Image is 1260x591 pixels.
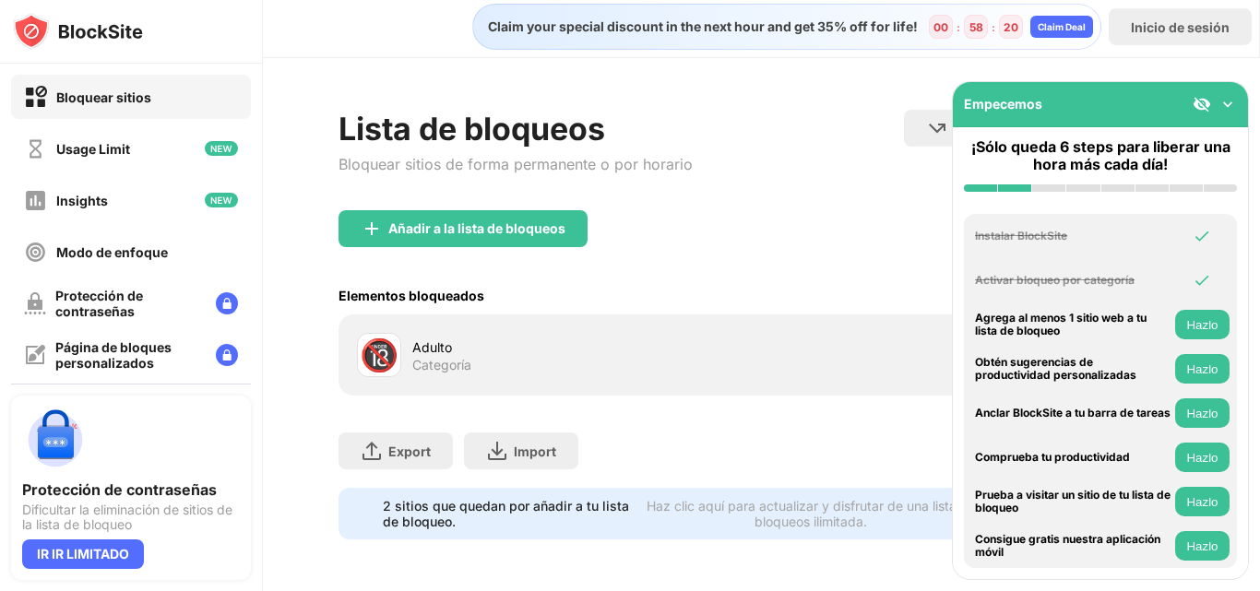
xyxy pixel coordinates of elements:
div: Protección de contraseñas [22,480,240,499]
div: : [988,17,999,38]
img: insights-off.svg [24,189,47,212]
div: Usage Limit [56,141,130,157]
div: Prueba a visitar un sitio de tu lista de bloqueo [975,489,1171,515]
div: Claim your special discount in the next hour and get 35% off for life! [477,18,918,35]
button: Hazlo [1175,398,1230,428]
img: omni-setup-toggle.svg [1218,95,1237,113]
div: 58 [969,20,983,34]
button: Hazlo [1175,354,1230,384]
img: eye-not-visible.svg [1193,95,1211,113]
div: Import [514,443,556,459]
div: Consigue gratis nuestra aplicación móvil [975,533,1171,560]
img: customize-block-page-off.svg [24,344,46,366]
div: Adulto [412,337,762,357]
img: focus-off.svg [24,241,47,264]
div: Comprueba tu productividad [975,451,1171,464]
div: Empecemos [964,96,1042,112]
div: Bloquear sitios [56,89,151,105]
img: lock-menu.svg [216,292,238,314]
img: time-usage-off.svg [24,137,47,160]
button: Hazlo [1175,310,1230,339]
div: Export [388,443,431,459]
div: Instalar BlockSite [975,230,1171,242]
div: Dificultar la eliminación de sitios de la lista de bloqueo [22,502,240,532]
div: ¡Sólo queda 6 steps para liberar una hora más cada día! [964,138,1237,173]
div: Activar bloqueo por categoría [975,274,1171,287]
div: 🔞 [360,337,398,374]
div: Lista de bloqueos [339,110,693,148]
img: omni-check.svg [1193,271,1211,290]
img: lock-menu.svg [216,344,238,366]
div: : [953,17,964,38]
button: Hazlo [1175,531,1230,561]
div: 20 [1004,20,1018,34]
img: new-icon.svg [205,141,238,156]
img: block-on.svg [24,86,47,109]
div: Página de bloques personalizados [55,339,201,371]
button: Hazlo [1175,487,1230,516]
img: new-icon.svg [205,193,238,207]
div: Elementos bloqueados [339,288,484,303]
img: logo-blocksite.svg [13,13,143,50]
div: Categoría [412,357,471,373]
div: Inicio de sesión [1131,19,1230,35]
div: Obtén sugerencias de productividad personalizadas [975,356,1171,383]
div: Agrega al menos 1 sitio web a tu lista de bloqueo [975,312,1171,338]
div: Modo de enfoque [56,244,168,260]
div: Haz clic aquí para actualizar y disfrutar de una lista de bloqueos ilimitada. [641,498,981,529]
div: Insights [56,193,108,208]
img: password-protection-off.svg [24,292,46,314]
div: Bloquear sitios de forma permanente o por horario [339,155,693,173]
div: IR IR LIMITADO [22,539,144,569]
div: Añadir a la lista de bloqueos [388,221,565,236]
div: Claim Deal [1038,21,1086,32]
div: 2 sitios que quedan por añadir a tu lista de bloqueo. [383,498,630,529]
div: Protección de contraseñas [55,288,201,319]
div: 00 [933,20,948,34]
button: Hazlo [1175,443,1230,472]
img: push-password-protection.svg [22,407,89,473]
img: omni-check.svg [1193,227,1211,245]
div: Anclar BlockSite a tu barra de tareas [975,407,1171,420]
